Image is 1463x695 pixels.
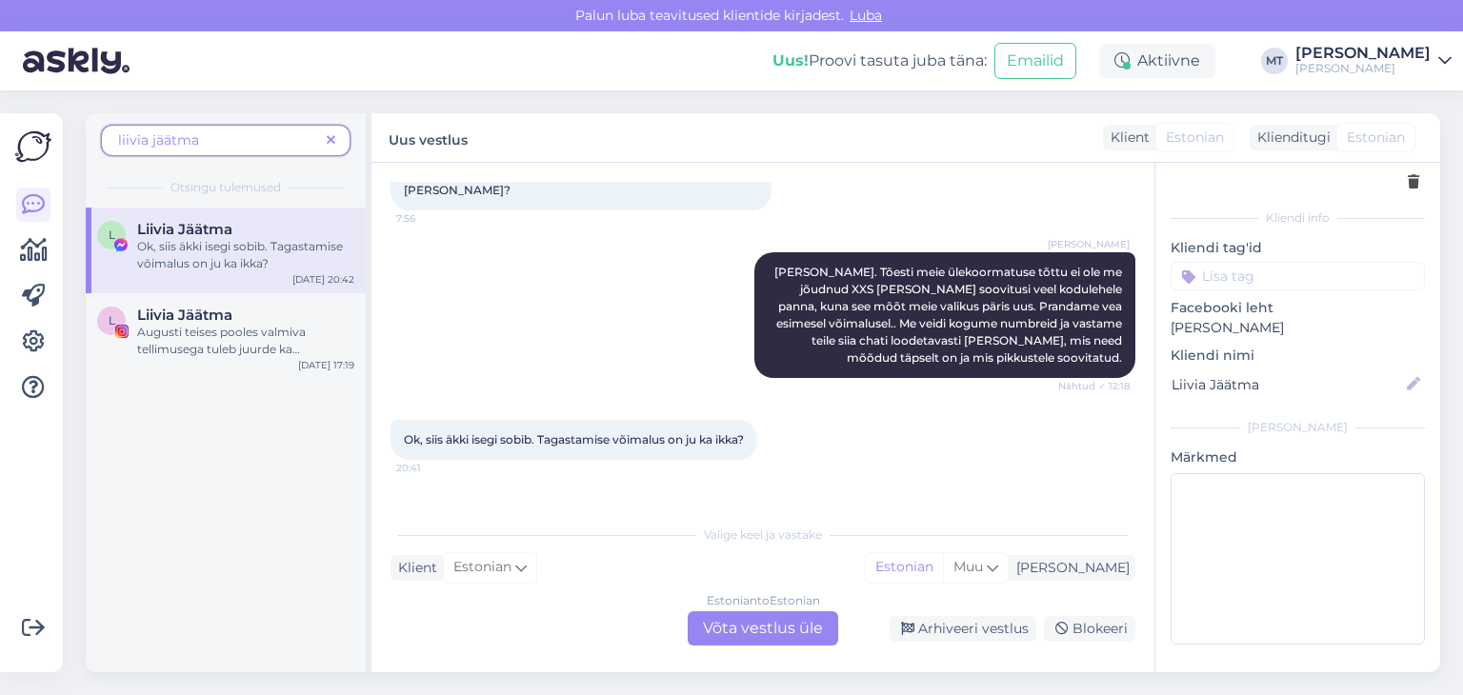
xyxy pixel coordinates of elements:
[772,50,987,72] div: Proovi tasuta juba täna:
[404,432,744,447] span: Ok, siis äkki isegi sobib. Tagastamise võimalus on ju ka ikka?
[1171,419,1425,436] div: [PERSON_NAME]
[396,461,468,475] span: 20:41
[1099,44,1215,78] div: Aktiivne
[772,51,809,69] b: Uus!
[1103,128,1150,148] div: Klient
[774,265,1125,365] span: [PERSON_NAME]. Tõesti meie ülekoormatuse tõttu ei ole me jõudnud XXS [PERSON_NAME] soovitusi veel...
[1171,238,1425,258] p: Kliendi tag'id
[1048,237,1130,251] span: [PERSON_NAME]
[109,228,115,242] span: L
[1171,447,1425,467] p: Märkmed
[292,272,354,287] div: [DATE] 20:42
[137,307,232,324] span: Liivia Jäätma
[1250,128,1331,148] div: Klienditugi
[453,557,511,578] span: Estonian
[1295,61,1431,76] div: [PERSON_NAME]
[953,558,983,575] span: Muu
[1261,48,1288,74] div: MT
[391,558,437,578] div: Klient
[688,611,838,645] div: Võta vestlus üle
[1347,128,1405,148] span: Estonian
[137,324,354,358] div: Augusti teises pooles valmiva tellimusega tuleb juurde ka helesiniseid softshell materjalist jakk...
[389,125,468,150] label: Uus vestlus
[1166,128,1224,148] span: Estonian
[890,616,1036,642] div: Arhiveeri vestlus
[1295,46,1452,76] a: [PERSON_NAME][PERSON_NAME]
[1058,379,1130,393] span: Nähtud ✓ 12:18
[1171,262,1425,290] input: Lisa tag
[137,238,354,272] div: Ok, siis äkki isegi sobib. Tagastamise võimalus on ju ka ikka?
[1171,318,1425,338] p: [PERSON_NAME]
[1172,374,1403,395] input: Lisa nimi
[396,211,468,226] span: 7:56
[1295,46,1431,61] div: [PERSON_NAME]
[844,7,888,24] span: Luba
[1171,298,1425,318] p: Facebooki leht
[170,179,281,196] span: Otsingu tulemused
[866,553,943,582] div: Estonian
[15,129,51,165] img: Askly Logo
[298,358,354,372] div: [DATE] 17:19
[137,221,232,238] span: Liivia Jäätma
[1171,346,1425,366] p: Kliendi nimi
[1009,558,1130,578] div: [PERSON_NAME]
[391,526,1135,544] div: Valige keel ja vastake
[1171,209,1425,227] div: Kliendi info
[118,131,199,149] span: liivia jäätma
[707,592,820,609] div: Estonian to Estonian
[1044,616,1135,642] div: Blokeeri
[109,313,115,328] span: L
[994,43,1076,79] button: Emailid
